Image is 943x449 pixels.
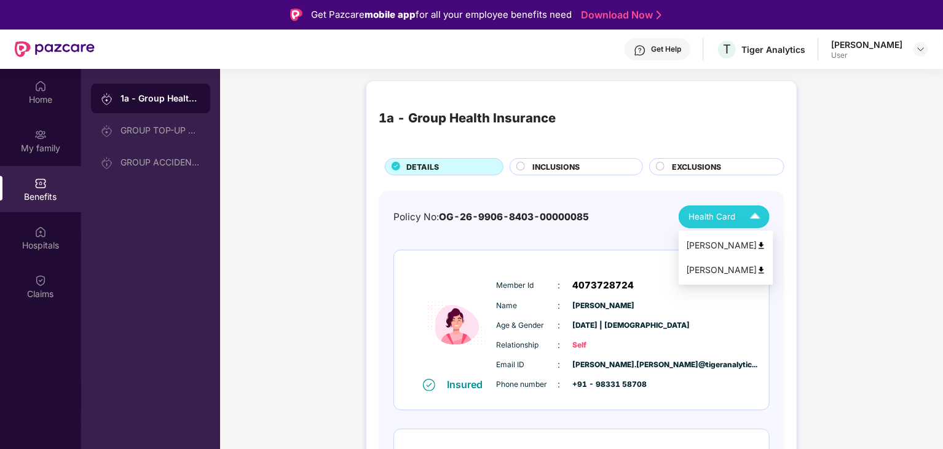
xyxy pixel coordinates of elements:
[573,340,634,351] span: Self
[393,210,589,224] div: Policy No:
[686,239,766,252] div: [PERSON_NAME]
[573,379,634,391] span: +91 - 98331 58708
[744,206,766,228] img: Icuh8uwCUCF+XjCZyLQsAKiDCM9HiE6CMYmKQaPGkZKaA32CAAACiQcFBJY0IsAAAAASUVORK5CYII=
[497,340,558,351] span: Relationship
[558,358,561,372] span: :
[679,205,770,228] button: Health Card
[634,44,646,57] img: svg+xml;base64,PHN2ZyBpZD0iSGVscC0zMngzMiIgeG1sbnM9Imh0dHA6Ly93d3cudzMub3JnLzIwMDAvc3ZnIiB3aWR0aD...
[558,319,561,332] span: :
[558,299,561,312] span: :
[558,378,561,391] span: :
[686,263,766,277] div: [PERSON_NAME]
[120,125,200,135] div: GROUP TOP-UP POLICY
[573,359,634,371] span: [PERSON_NAME].[PERSON_NAME]@tigeranalytic...
[757,241,766,250] img: svg+xml;base64,PHN2ZyB4bWxucz0iaHR0cDovL3d3dy53My5vcmcvMjAwMC9zdmciIHdpZHRoPSI0OCIgaGVpZ2h0PSI0OC...
[34,274,47,287] img: svg+xml;base64,PHN2ZyBpZD0iQ2xhaW0iIHhtbG5zPSJodHRwOi8vd3d3LnczLm9yZy8yMDAwL3N2ZyIgd2lkdGg9IjIwIi...
[573,278,634,293] span: 4073728724
[448,378,491,391] div: Insured
[532,161,580,173] span: INCLUSIONS
[420,269,494,378] img: icon
[757,266,766,275] img: svg+xml;base64,PHN2ZyB4bWxucz0iaHR0cDovL3d3dy53My5vcmcvMjAwMC9zdmciIHdpZHRoPSI0OCIgaGVpZ2h0PSI0OC...
[916,44,926,54] img: svg+xml;base64,PHN2ZyBpZD0iRHJvcGRvd24tMzJ4MzIiIHhtbG5zPSJodHRwOi8vd3d3LnczLm9yZy8yMDAwL3N2ZyIgd2...
[831,50,902,60] div: User
[672,161,721,173] span: EXCLUSIONS
[290,9,302,21] img: Logo
[657,9,661,22] img: Stroke
[573,320,634,332] span: [DATE] | [DEMOGRAPHIC_DATA]
[379,108,556,128] div: 1a - Group Health Insurance
[497,300,558,312] span: Name
[651,44,681,54] div: Get Help
[406,161,439,173] span: DETAILS
[15,41,95,57] img: New Pazcare Logo
[831,39,902,50] div: [PERSON_NAME]
[34,80,47,92] img: svg+xml;base64,PHN2ZyBpZD0iSG9tZSIgeG1sbnM9Imh0dHA6Ly93d3cudzMub3JnLzIwMDAvc3ZnIiB3aWR0aD0iMjAiIG...
[497,359,558,371] span: Email ID
[723,42,731,57] span: T
[34,226,47,238] img: svg+xml;base64,PHN2ZyBpZD0iSG9zcGl0YWxzIiB4bWxucz0iaHR0cDovL3d3dy53My5vcmcvMjAwMC9zdmciIHdpZHRoPS...
[120,92,200,105] div: 1a - Group Health Insurance
[741,44,805,55] div: Tiger Analytics
[120,157,200,167] div: GROUP ACCIDENTAL INSURANCE
[581,9,658,22] a: Download Now
[558,279,561,292] span: :
[34,129,47,141] img: svg+xml;base64,PHN2ZyB3aWR0aD0iMjAiIGhlaWdodD0iMjAiIHZpZXdCb3g9IjAgMCAyMCAyMCIgZmlsbD0ibm9uZSIgeG...
[101,93,113,105] img: svg+xml;base64,PHN2ZyB3aWR0aD0iMjAiIGhlaWdodD0iMjAiIHZpZXdCb3g9IjAgMCAyMCAyMCIgZmlsbD0ibm9uZSIgeG...
[34,177,47,189] img: svg+xml;base64,PHN2ZyBpZD0iQmVuZWZpdHMiIHhtbG5zPSJodHRwOi8vd3d3LnczLm9yZy8yMDAwL3N2ZyIgd2lkdGg9Ij...
[101,125,113,137] img: svg+xml;base64,PHN2ZyB3aWR0aD0iMjAiIGhlaWdodD0iMjAiIHZpZXdCb3g9IjAgMCAyMCAyMCIgZmlsbD0ibm9uZSIgeG...
[558,338,561,352] span: :
[497,320,558,332] span: Age & Gender
[423,379,435,391] img: svg+xml;base64,PHN2ZyB4bWxucz0iaHR0cDovL3d3dy53My5vcmcvMjAwMC9zdmciIHdpZHRoPSIxNiIgaGVpZ2h0PSIxNi...
[101,157,113,169] img: svg+xml;base64,PHN2ZyB3aWR0aD0iMjAiIGhlaWdodD0iMjAiIHZpZXdCb3g9IjAgMCAyMCAyMCIgZmlsbD0ibm9uZSIgeG...
[689,210,735,223] span: Health Card
[573,300,634,312] span: [PERSON_NAME]
[365,9,416,20] strong: mobile app
[439,211,589,223] span: OG-26-9906-8403-00000085
[497,379,558,391] span: Phone number
[497,280,558,292] span: Member Id
[311,7,572,22] div: Get Pazcare for all your employee benefits need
